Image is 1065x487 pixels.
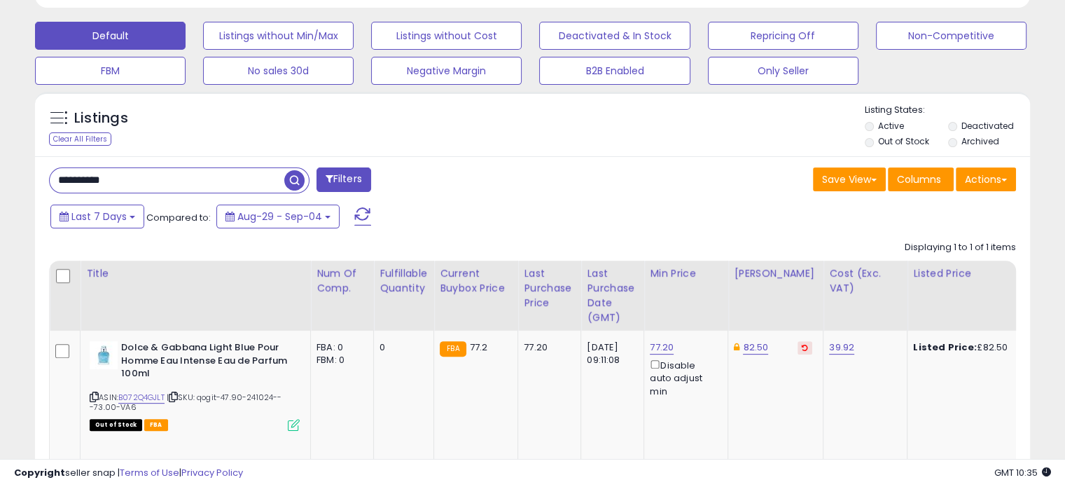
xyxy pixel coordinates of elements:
[144,419,168,431] span: FBA
[813,167,886,191] button: Save View
[120,466,179,479] a: Terms of Use
[865,104,1030,117] p: Listing States:
[90,419,142,431] span: All listings that are currently out of stock and unavailable for purchase on Amazon
[71,210,127,224] span: Last 7 Days
[371,57,522,85] button: Negative Margin
[708,57,858,85] button: Only Seller
[237,210,322,224] span: Aug-29 - Sep-04
[524,266,575,310] div: Last Purchase Price
[743,341,768,355] a: 82.50
[650,357,717,398] div: Disable auto adjust min
[14,467,243,480] div: seller snap | |
[913,266,1034,281] div: Listed Price
[35,22,186,50] button: Default
[539,57,690,85] button: B2B Enabled
[181,466,243,479] a: Privacy Policy
[956,167,1016,191] button: Actions
[650,341,674,355] a: 77.20
[878,120,904,132] label: Active
[90,392,282,413] span: | SKU: qogit-47.90-241024---73.00-VA6
[734,266,817,281] div: [PERSON_NAME]
[371,22,522,50] button: Listings without Cost
[897,172,941,186] span: Columns
[708,22,858,50] button: Repricing Off
[440,266,512,296] div: Current Buybox Price
[86,266,305,281] div: Title
[14,466,65,479] strong: Copyright
[203,57,354,85] button: No sales 30d
[316,341,363,354] div: FBA: 0
[829,341,854,355] a: 39.92
[440,341,466,357] small: FBA
[49,132,111,146] div: Clear All Filters
[994,466,1051,479] span: 2025-09-12 10:35 GMT
[876,22,1026,50] button: Non-Competitive
[961,120,1013,132] label: Deactivated
[961,135,998,147] label: Archived
[50,205,144,228] button: Last 7 Days
[74,109,128,128] h5: Listings
[878,135,929,147] label: Out of Stock
[587,266,638,325] div: Last Purchase Date (GMT)
[316,266,368,296] div: Num of Comp.
[121,341,291,384] b: Dolce & Gabbana Light Blue Pour Homme Eau Intense Eau de Parfum 100ml
[118,392,165,404] a: B072Q4GJLT
[35,57,186,85] button: FBM
[524,341,570,354] div: 77.20
[380,266,428,296] div: Fulfillable Quantity
[913,341,1029,354] div: £82.50
[316,354,363,366] div: FBM: 0
[146,211,211,224] span: Compared to:
[380,341,423,354] div: 0
[203,22,354,50] button: Listings without Min/Max
[650,266,722,281] div: Min Price
[539,22,690,50] button: Deactivated & In Stock
[913,341,977,354] b: Listed Price:
[905,241,1016,254] div: Displaying 1 to 1 of 1 items
[216,205,340,228] button: Aug-29 - Sep-04
[90,341,300,430] div: ASIN:
[90,341,118,369] img: 21Dk+lAM83L._SL40_.jpg
[587,341,633,366] div: [DATE] 09:11:08
[470,341,488,354] span: 77.2
[316,167,371,192] button: Filters
[829,266,901,296] div: Cost (Exc. VAT)
[888,167,954,191] button: Columns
